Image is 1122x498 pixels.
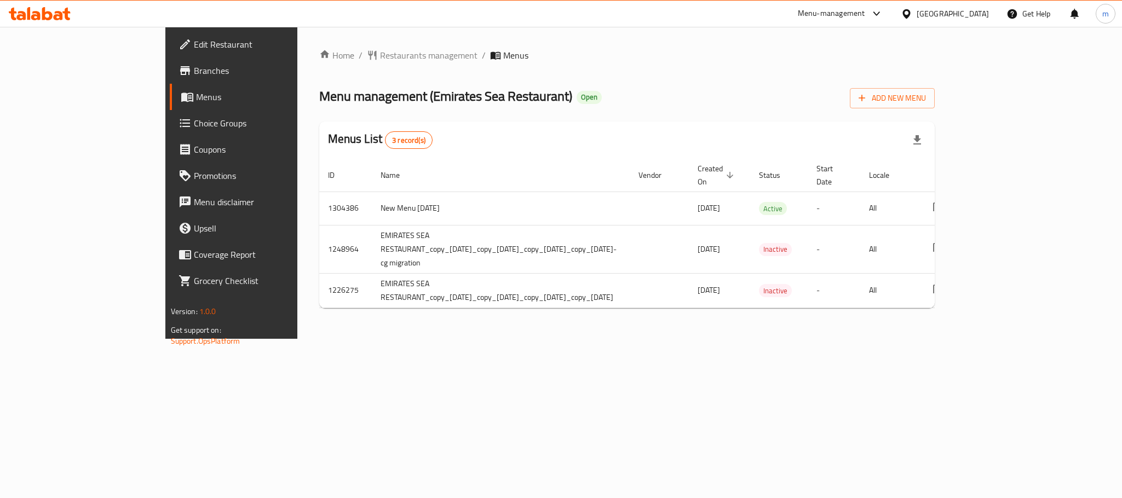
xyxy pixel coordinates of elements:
[171,334,240,348] a: Support.OpsPlatform
[850,88,935,108] button: Add New Menu
[194,248,344,261] span: Coverage Report
[199,304,216,319] span: 1.0.0
[917,159,1039,192] th: Actions
[196,90,344,103] span: Menus
[170,163,353,189] a: Promotions
[925,236,952,262] button: more
[798,7,865,20] div: Menu-management
[380,49,477,62] span: Restaurants management
[904,127,930,153] div: Export file
[482,49,486,62] li: /
[194,195,344,209] span: Menu disclaimer
[194,38,344,51] span: Edit Restaurant
[170,241,353,268] a: Coverage Report
[860,273,917,308] td: All
[372,273,630,308] td: EMIRATES SEA RESTAURANT_copy_[DATE]_copy_[DATE]_copy_[DATE]_copy_[DATE]
[698,242,720,256] span: [DATE]
[577,91,602,104] div: Open
[577,92,602,102] span: Open
[359,49,363,62] li: /
[816,162,847,188] span: Start Date
[925,195,952,222] button: more
[381,169,414,182] span: Name
[171,304,198,319] span: Version:
[194,169,344,182] span: Promotions
[319,84,572,108] span: Menu management ( Emirates Sea Restaurant )
[328,131,433,149] h2: Menus List
[808,273,860,308] td: -
[170,110,353,136] a: Choice Groups
[194,117,344,130] span: Choice Groups
[808,192,860,225] td: -
[759,202,787,215] div: Active
[698,162,737,188] span: Created On
[170,136,353,163] a: Coupons
[860,192,917,225] td: All
[194,143,344,156] span: Coupons
[170,189,353,215] a: Menu disclaimer
[170,57,353,84] a: Branches
[698,201,720,215] span: [DATE]
[869,169,904,182] span: Locale
[372,225,630,273] td: EMIRATES SEA RESTAURANT_copy_[DATE]_copy_[DATE]_copy_[DATE]_copy_[DATE]-cg migration
[759,285,792,297] span: Inactive
[759,169,795,182] span: Status
[1102,8,1109,20] span: m
[759,284,792,297] div: Inactive
[171,323,221,337] span: Get support on:
[194,222,344,235] span: Upsell
[367,49,477,62] a: Restaurants management
[319,49,935,62] nav: breadcrumb
[860,225,917,273] td: All
[759,243,792,256] span: Inactive
[170,84,353,110] a: Menus
[319,159,1039,308] table: enhanced table
[385,131,433,149] div: Total records count
[503,49,528,62] span: Menus
[698,283,720,297] span: [DATE]
[925,277,952,304] button: more
[170,215,353,241] a: Upsell
[372,192,630,225] td: New Menu [DATE]
[170,268,353,294] a: Grocery Checklist
[385,135,432,146] span: 3 record(s)
[759,202,787,215] span: Active
[859,91,926,105] span: Add New Menu
[808,225,860,273] td: -
[194,64,344,77] span: Branches
[194,274,344,287] span: Grocery Checklist
[917,8,989,20] div: [GEOGRAPHIC_DATA]
[170,31,353,57] a: Edit Restaurant
[638,169,676,182] span: Vendor
[328,169,349,182] span: ID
